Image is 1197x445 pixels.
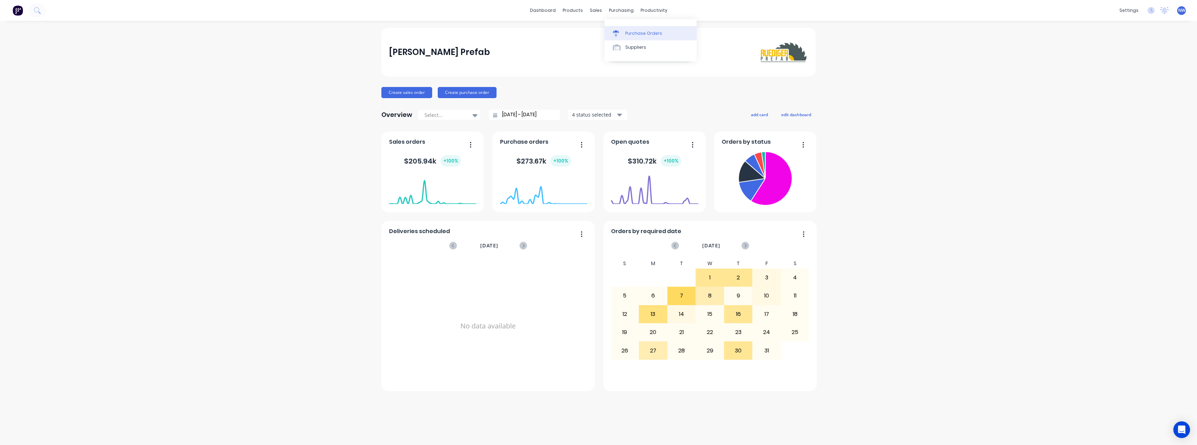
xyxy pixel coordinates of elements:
div: 31 [753,342,780,359]
div: 28 [668,342,696,359]
div: Open Intercom Messenger [1173,421,1190,438]
div: 4 [781,269,809,286]
span: Open quotes [611,138,649,146]
div: + 100 % [550,155,571,167]
span: [DATE] [702,242,720,249]
div: No data available [389,259,587,394]
div: 5 [611,287,639,304]
span: Orders by status [722,138,771,146]
div: W [696,259,724,269]
div: S [781,259,809,269]
div: 22 [696,324,724,341]
span: [DATE] [480,242,498,249]
div: 30 [724,342,752,359]
div: 26 [611,342,639,359]
span: Sales orders [389,138,425,146]
div: 3 [753,269,780,286]
button: 4 status selected [568,110,627,120]
div: 12 [611,305,639,323]
div: $ 205.94k [404,155,461,167]
div: 23 [724,324,752,341]
div: 25 [781,324,809,341]
div: settings [1116,5,1142,16]
div: 4 status selected [572,111,616,118]
div: 9 [724,287,752,304]
div: T [667,259,696,269]
div: + 100 % [661,155,681,167]
div: 7 [668,287,696,304]
div: Purchase Orders [625,30,662,37]
a: dashboard [526,5,559,16]
div: 6 [639,287,667,304]
div: 1 [696,269,724,286]
div: Overview [381,108,412,122]
div: $ 273.67k [516,155,571,167]
img: Ruediger Prefab [759,40,808,64]
div: 13 [639,305,667,323]
div: 16 [724,305,752,323]
a: Purchase Orders [604,26,697,40]
div: sales [586,5,605,16]
div: Suppliers [625,44,646,50]
span: Orders by required date [611,227,681,236]
img: Factory [13,5,23,16]
button: add card [746,110,772,119]
div: 17 [753,305,780,323]
div: $ 310.72k [628,155,681,167]
span: Purchase orders [500,138,548,146]
button: edit dashboard [777,110,816,119]
div: M [639,259,667,269]
div: products [559,5,586,16]
div: 8 [696,287,724,304]
div: F [752,259,781,269]
a: Suppliers [604,40,697,54]
button: Create sales order [381,87,432,98]
div: [PERSON_NAME] Prefab [389,45,490,59]
div: productivity [637,5,671,16]
div: 24 [753,324,780,341]
div: + 100 % [441,155,461,167]
div: 2 [724,269,752,286]
button: Create purchase order [438,87,497,98]
div: 11 [781,287,809,304]
div: 10 [753,287,780,304]
div: 20 [639,324,667,341]
div: T [724,259,753,269]
div: 27 [639,342,667,359]
div: 18 [781,305,809,323]
div: S [611,259,639,269]
div: 15 [696,305,724,323]
div: purchasing [605,5,637,16]
span: NW [1178,7,1185,14]
div: 21 [668,324,696,341]
div: 14 [668,305,696,323]
div: 19 [611,324,639,341]
div: 29 [696,342,724,359]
